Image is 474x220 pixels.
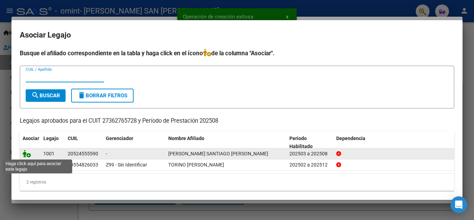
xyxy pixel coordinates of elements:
span: Gerenciador [106,136,133,141]
datatable-header-cell: Nombre Afiliado [166,131,287,154]
div: 20524555590 [68,150,98,158]
div: 202502 a 202512 [289,161,331,169]
span: CUIL [68,136,78,141]
button: Buscar [26,89,66,102]
mat-icon: delete [77,91,86,99]
h2: Asociar Legajo [20,28,454,42]
span: JIMENEZ SANTIAGO MARTIN [168,151,268,156]
span: - [106,151,107,156]
datatable-header-cell: Legajo [41,131,65,154]
datatable-header-cell: Dependencia [333,131,455,154]
datatable-header-cell: Asociar [20,131,41,154]
span: Dependencia [336,136,365,141]
span: TORINO JOAQUIN ADRIAN [168,162,224,168]
button: Borrar Filtros [71,89,134,103]
datatable-header-cell: Gerenciador [103,131,166,154]
span: Z99 - Sin Identificar [106,162,147,168]
div: Open Intercom Messenger [450,196,467,213]
p: Legajos aprobados para el CUIT 27362765728 y Período de Prestación 202508 [20,117,454,125]
span: 133 [43,162,52,168]
span: Asociar [23,136,39,141]
datatable-header-cell: Periodo Habilitado [287,131,333,154]
div: 20554826033 [68,161,98,169]
span: 1001 [43,151,54,156]
span: Legajo [43,136,59,141]
div: 202503 a 202508 [289,150,331,158]
span: Buscar [31,92,60,99]
h4: Busque el afiliado correspondiente en la tabla y haga click en el ícono de la columna "Asociar". [20,49,454,58]
span: Nombre Afiliado [168,136,204,141]
span: Borrar Filtros [77,92,127,99]
span: Periodo Habilitado [289,136,313,149]
datatable-header-cell: CUIL [65,131,103,154]
mat-icon: search [31,91,40,99]
div: 2 registros [20,173,454,191]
